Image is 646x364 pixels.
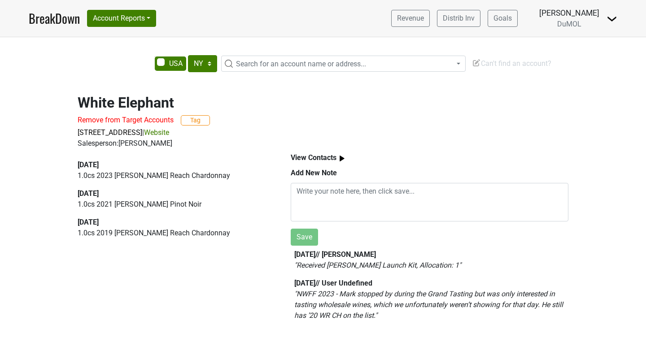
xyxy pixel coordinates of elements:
[336,153,348,164] img: arrow_right.svg
[472,59,551,68] span: Can't find an account?
[78,170,270,181] p: 1.0 cs 2023 [PERSON_NAME] Reach Chardonnay
[144,128,169,137] a: Website
[87,10,156,27] button: Account Reports
[391,10,430,27] a: Revenue
[78,127,568,138] p: |
[29,9,80,28] a: BreakDown
[539,7,599,19] div: [PERSON_NAME]
[437,10,480,27] a: Distrib Inv
[294,279,372,287] b: [DATE] // User Undefined
[294,261,461,269] em: " Received [PERSON_NAME] Launch Kit, Allocation: 1 "
[236,60,366,68] span: Search for an account name or address...
[294,290,563,320] em: " NWFF 2023 - Mark stopped by during the Grand Tasting but was only interested in tasting wholesa...
[291,153,336,162] b: View Contacts
[607,13,617,24] img: Dropdown Menu
[78,188,270,199] div: [DATE]
[78,160,270,170] div: [DATE]
[78,217,270,228] div: [DATE]
[78,94,568,111] h2: White Elephant
[78,138,568,149] div: Salesperson: [PERSON_NAME]
[181,115,210,126] button: Tag
[294,250,376,259] b: [DATE] // [PERSON_NAME]
[557,20,581,28] span: DuMOL
[291,229,318,246] button: Save
[291,169,337,177] b: Add New Note
[488,10,518,27] a: Goals
[78,128,142,137] a: [STREET_ADDRESS]
[78,116,174,124] span: Remove from Target Accounts
[78,199,270,210] p: 1.0 cs 2021 [PERSON_NAME] Pinot Noir
[78,228,270,238] p: 1.0 cs 2019 [PERSON_NAME] Reach Chardonnay
[472,58,481,67] img: Edit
